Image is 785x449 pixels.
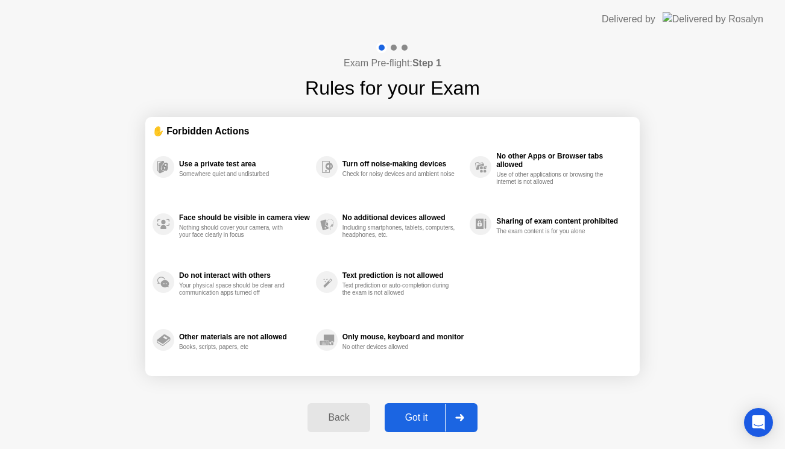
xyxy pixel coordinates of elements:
div: Open Intercom Messenger [744,408,773,437]
button: Back [307,403,370,432]
div: ✋ Forbidden Actions [153,124,632,138]
div: Other materials are not allowed [179,333,310,341]
div: Text prediction or auto-completion during the exam is not allowed [342,282,456,297]
div: Got it [388,412,445,423]
div: Sharing of exam content prohibited [496,217,626,225]
button: Got it [385,403,478,432]
h4: Exam Pre-flight: [344,56,441,71]
div: Use a private test area [179,160,310,168]
div: Including smartphones, tablets, computers, headphones, etc. [342,224,456,239]
div: Use of other applications or browsing the internet is not allowed [496,171,610,186]
div: Do not interact with others [179,271,310,280]
div: Back [311,412,366,423]
div: Somewhere quiet and undisturbed [179,171,293,178]
div: Delivered by [602,12,655,27]
div: The exam content is for you alone [496,228,610,235]
div: Only mouse, keyboard and monitor [342,333,464,341]
div: Your physical space should be clear and communication apps turned off [179,282,293,297]
div: No other Apps or Browser tabs allowed [496,152,626,169]
div: No other devices allowed [342,344,456,351]
div: Text prediction is not allowed [342,271,464,280]
b: Step 1 [412,58,441,68]
div: Check for noisy devices and ambient noise [342,171,456,178]
h1: Rules for your Exam [305,74,480,102]
img: Delivered by Rosalyn [663,12,763,26]
div: No additional devices allowed [342,213,464,222]
div: Books, scripts, papers, etc [179,344,293,351]
div: Face should be visible in camera view [179,213,310,222]
div: Nothing should cover your camera, with your face clearly in focus [179,224,293,239]
div: Turn off noise-making devices [342,160,464,168]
